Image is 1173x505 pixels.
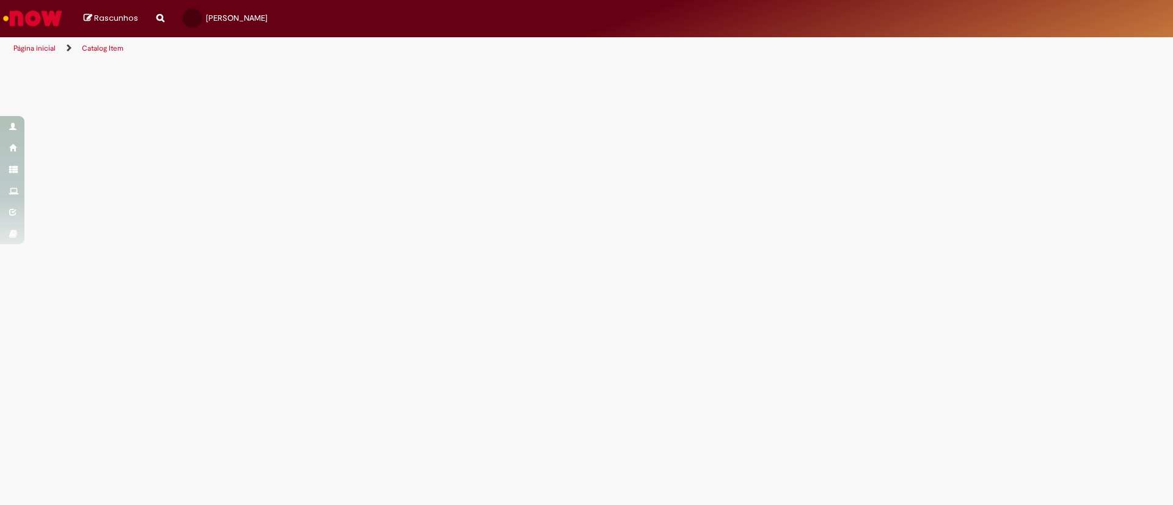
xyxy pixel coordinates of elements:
ul: Trilhas de página [9,37,773,60]
a: Rascunhos [84,13,138,24]
img: ServiceNow [1,6,64,31]
a: Catalog Item [82,43,123,53]
span: [PERSON_NAME] [206,13,268,23]
span: Rascunhos [94,12,138,24]
a: Página inicial [13,43,56,53]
